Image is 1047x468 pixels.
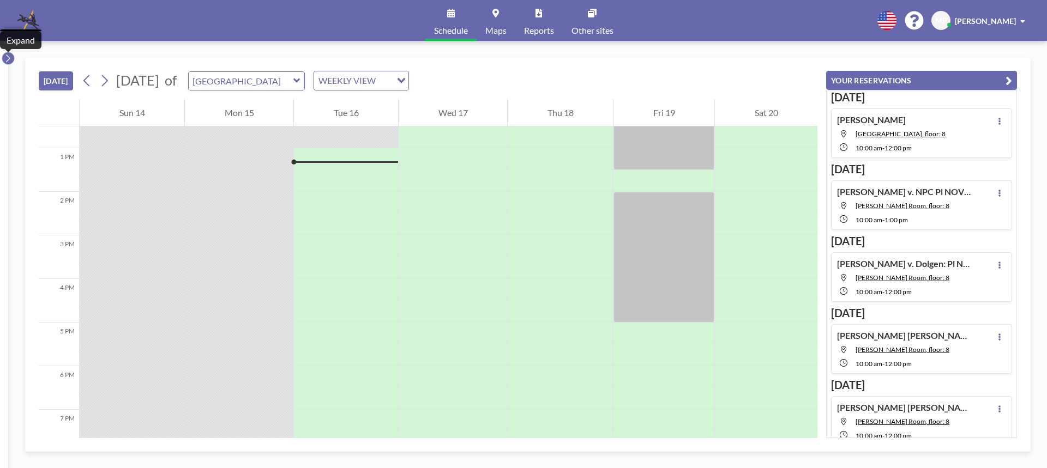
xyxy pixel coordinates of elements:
div: Expand [7,35,35,46]
span: 12:00 PM [884,360,912,368]
div: Sun 14 [80,99,184,126]
h3: [DATE] [831,306,1012,320]
div: Wed 17 [399,99,507,126]
img: organization-logo [17,10,39,32]
span: - [882,360,884,368]
div: Fri 19 [613,99,714,126]
span: 10:00 AM [856,216,882,224]
span: [DATE] [116,72,159,88]
span: McGhee Room, floor: 8 [856,345,949,354]
span: MP [935,16,947,26]
span: WEEKLY VIEW [316,74,378,88]
span: McGhee Room, floor: 8 [856,273,949,282]
span: 12:00 PM [884,144,912,152]
button: YOUR RESERVATIONS [826,71,1017,90]
span: 10:00 AM [856,144,882,152]
div: Thu 18 [508,99,613,126]
span: Reports [524,26,554,35]
input: Search for option [379,74,390,88]
span: McGhee Room, floor: 8 [856,202,949,210]
span: 10:00 AM [856,360,882,368]
h3: [DATE] [831,234,1012,248]
span: Schedule [434,26,468,35]
div: Sat 20 [715,99,817,126]
div: 3 PM [39,235,79,279]
h4: [PERSON_NAME] [837,114,906,125]
div: 12 PM [39,105,79,148]
span: 12:00 PM [884,288,912,296]
div: 2 PM [39,192,79,235]
h3: [DATE] [831,162,1012,176]
div: 4 PM [39,279,79,323]
h4: [PERSON_NAME] [PERSON_NAME] 30b6 Depo KGD/BBJ [837,330,973,341]
span: - [882,288,884,296]
span: of [165,72,177,89]
div: Search for option [314,71,408,90]
span: 1:00 PM [884,216,908,224]
input: Brookwood Room [189,72,293,90]
span: [PERSON_NAME] [955,16,1016,26]
h4: [PERSON_NAME] [PERSON_NAME] Pl NOD of Def KGD/BBJ [837,402,973,413]
button: [DATE] [39,71,73,90]
span: 10:00 AM [856,431,882,440]
div: 1 PM [39,148,79,192]
div: 5 PM [39,323,79,366]
span: 10:00 AM [856,288,882,296]
div: Tue 16 [294,99,398,126]
span: Other sites [571,26,613,35]
h4: [PERSON_NAME] v. NPC Pl NOVD OF [PERSON_NAME] WTC/MLW [837,186,973,197]
span: - [882,431,884,440]
h3: [DATE] [831,90,1012,104]
div: 6 PM [39,366,79,410]
span: - [882,216,884,224]
span: Maps [485,26,507,35]
span: McGhee Room, floor: 8 [856,417,949,426]
h4: [PERSON_NAME] v. Dolgen: Pl NOD 30b6 [PERSON_NAME]: ELM/BBJ [837,258,973,269]
span: Brookwood Room, floor: 8 [856,130,946,138]
h3: [DATE] [831,378,1012,392]
span: - [882,144,884,152]
div: 7 PM [39,410,79,453]
div: Mon 15 [185,99,293,126]
span: 12:00 PM [884,431,912,440]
